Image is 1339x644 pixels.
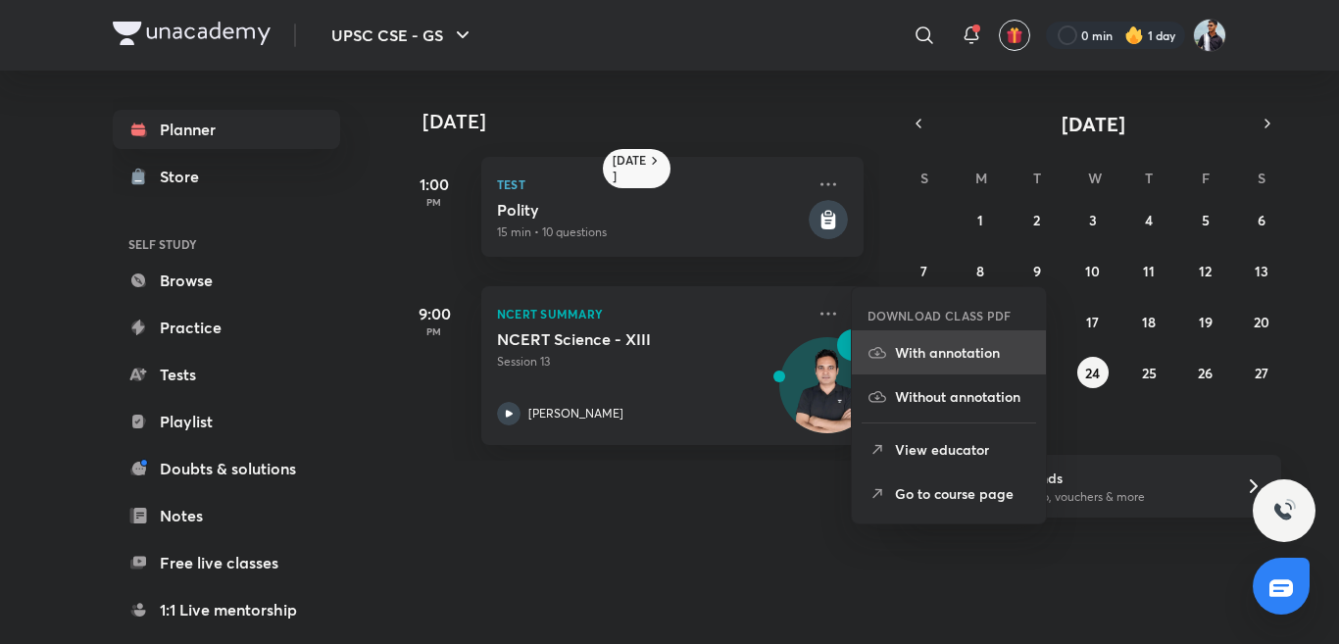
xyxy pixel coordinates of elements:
p: With annotation [895,342,1030,363]
a: Store [113,157,340,196]
button: UPSC CSE - GS [320,16,486,55]
h5: 1:00 [395,173,473,196]
a: Practice [113,308,340,347]
h6: DOWNLOAD CLASS PDF [868,307,1012,324]
abbr: Tuesday [1033,169,1041,187]
abbr: September 25, 2025 [1142,364,1157,382]
abbr: September 4, 2025 [1145,211,1153,229]
abbr: September 2, 2025 [1033,211,1040,229]
abbr: September 26, 2025 [1198,364,1213,382]
p: 15 min • 10 questions [497,223,805,241]
button: September 25, 2025 [1133,357,1165,388]
a: Playlist [113,402,340,441]
button: September 26, 2025 [1190,357,1221,388]
abbr: September 6, 2025 [1258,211,1265,229]
abbr: September 9, 2025 [1033,262,1041,280]
abbr: September 11, 2025 [1143,262,1155,280]
button: September 20, 2025 [1246,306,1277,337]
button: September 27, 2025 [1246,357,1277,388]
button: September 6, 2025 [1246,204,1277,235]
img: ttu [1272,499,1296,522]
button: September 17, 2025 [1077,306,1109,337]
a: 1:1 Live mentorship [113,590,340,629]
span: [DATE] [1062,111,1125,137]
button: September 11, 2025 [1133,255,1165,286]
div: Store [160,165,211,188]
img: avatar [1006,26,1023,44]
p: PM [395,325,473,337]
p: Go to course page [895,483,1030,504]
abbr: September 19, 2025 [1199,313,1213,331]
button: September 7, 2025 [909,255,940,286]
abbr: Wednesday [1088,169,1102,187]
h6: Refer friends [980,468,1221,488]
abbr: September 13, 2025 [1255,262,1268,280]
abbr: Thursday [1145,169,1153,187]
h4: [DATE] [422,110,883,133]
h5: NCERT Science - XIII [497,329,741,349]
p: Win a laptop, vouchers & more [980,488,1221,506]
button: September 8, 2025 [965,255,996,286]
h6: [DATE] [613,153,647,184]
button: September 3, 2025 [1077,204,1109,235]
button: September 9, 2025 [1021,255,1053,286]
img: Company Logo [113,22,271,45]
abbr: September 8, 2025 [976,262,984,280]
button: September 5, 2025 [1190,204,1221,235]
button: September 24, 2025 [1077,357,1109,388]
h5: Polity [497,200,805,220]
abbr: September 5, 2025 [1202,211,1210,229]
p: Test [497,173,805,196]
a: Tests [113,355,340,394]
h6: SELF STUDY [113,227,340,261]
a: Browse [113,261,340,300]
button: [DATE] [932,110,1254,137]
abbr: September 1, 2025 [977,211,983,229]
img: streak [1124,25,1144,45]
p: View educator [895,439,1030,460]
h5: 9:00 [395,302,473,325]
button: September 1, 2025 [965,204,996,235]
button: avatar [999,20,1030,51]
button: September 2, 2025 [1021,204,1053,235]
button: September 4, 2025 [1133,204,1165,235]
p: NCERT Summary [497,302,805,325]
button: September 13, 2025 [1246,255,1277,286]
a: Company Logo [113,22,271,50]
img: Avatar [780,348,874,442]
p: PM [395,196,473,208]
abbr: Sunday [920,169,928,187]
abbr: September 17, 2025 [1086,313,1099,331]
abbr: September 7, 2025 [920,262,927,280]
a: Doubts & solutions [113,449,340,488]
a: Notes [113,496,340,535]
abbr: Saturday [1258,169,1265,187]
a: Free live classes [113,543,340,582]
p: Without annotation [895,386,1030,407]
img: Hitesh Kumar [1193,19,1226,52]
abbr: September 12, 2025 [1199,262,1212,280]
abbr: September 18, 2025 [1142,313,1156,331]
button: September 19, 2025 [1190,306,1221,337]
abbr: September 3, 2025 [1089,211,1097,229]
abbr: September 24, 2025 [1085,364,1100,382]
button: September 10, 2025 [1077,255,1109,286]
p: Session 13 [497,353,805,371]
abbr: Monday [975,169,987,187]
button: September 12, 2025 [1190,255,1221,286]
abbr: Friday [1202,169,1210,187]
abbr: September 20, 2025 [1254,313,1269,331]
abbr: September 27, 2025 [1255,364,1268,382]
a: Planner [113,110,340,149]
abbr: September 10, 2025 [1085,262,1100,280]
p: [PERSON_NAME] [528,405,623,422]
button: September 18, 2025 [1133,306,1165,337]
